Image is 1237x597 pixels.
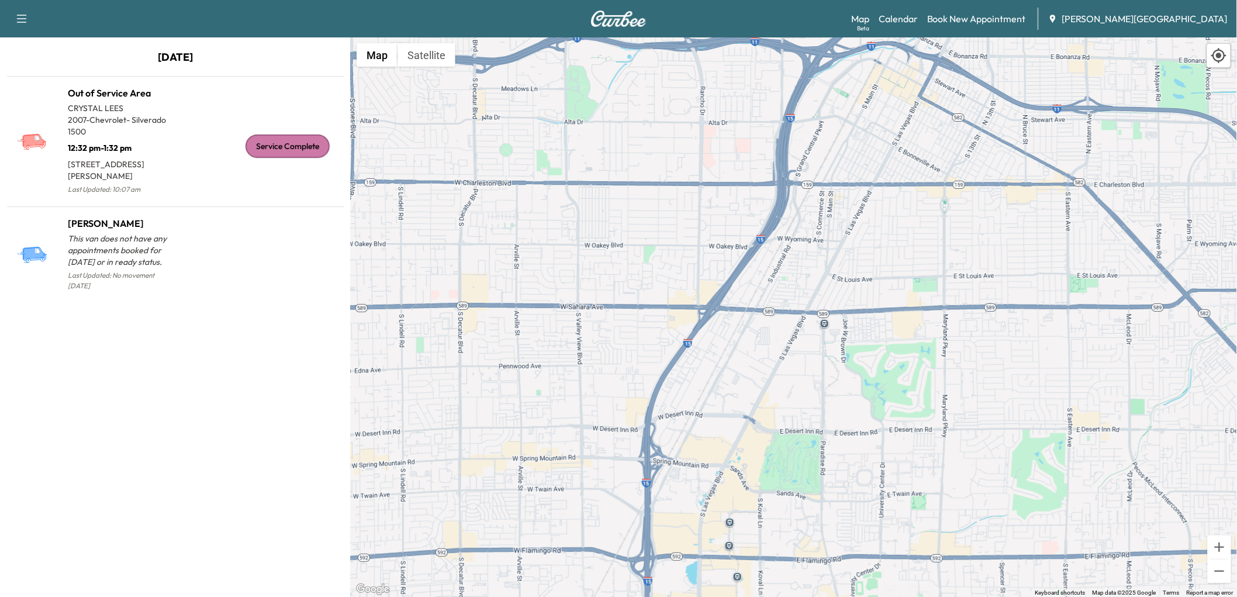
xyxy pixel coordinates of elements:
span: Map data ©2025 Google [1093,589,1156,596]
button: Zoom in [1208,536,1231,559]
a: Book New Appointment [927,12,1026,26]
img: Google [354,582,392,597]
div: Service Complete [246,134,330,158]
div: Recenter map [1207,43,1231,68]
a: Report a map error [1187,589,1233,596]
span: [PERSON_NAME][GEOGRAPHIC_DATA] [1062,12,1228,26]
button: Keyboard shortcuts [1035,589,1086,597]
h1: [PERSON_NAME] [68,216,175,230]
p: CRYSTAL LEES [68,102,175,114]
button: Show satellite imagery [398,43,455,67]
a: Calendar [879,12,918,26]
p: [STREET_ADDRESS][PERSON_NAME] [68,154,175,182]
p: Last Updated: No movement [DATE] [68,268,175,294]
h1: Out of Service Area [68,86,175,100]
button: Show street map [357,43,398,67]
a: MapBeta [851,12,869,26]
p: Last Updated: 10:07 am [68,182,175,197]
button: Zoom out [1208,560,1231,583]
div: Beta [857,24,869,33]
a: Terms [1163,589,1180,596]
p: This van does not have any appointments booked for [DATE] or in ready status. [68,233,175,268]
img: Curbee Logo [590,11,647,27]
p: 12:32 pm - 1:32 pm [68,137,175,154]
p: 2007 - Chevrolet - Silverado 1500 [68,114,175,137]
a: Open this area in Google Maps (opens a new window) [354,582,392,597]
